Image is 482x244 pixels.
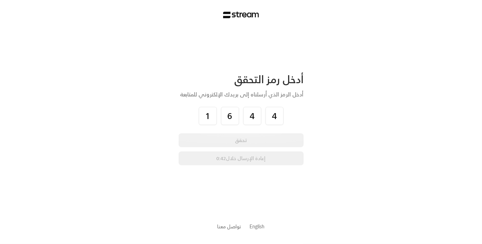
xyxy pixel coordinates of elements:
img: Stream Logo [223,11,259,18]
div: أدخل رمز التحقق [179,73,304,86]
a: تواصل معنا [218,222,242,231]
div: أدخل الرمز الذي أرسلناه إلى بريدك الإلكتروني للمتابعة [179,90,304,99]
a: English [250,220,265,233]
button: تواصل معنا [218,223,242,230]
